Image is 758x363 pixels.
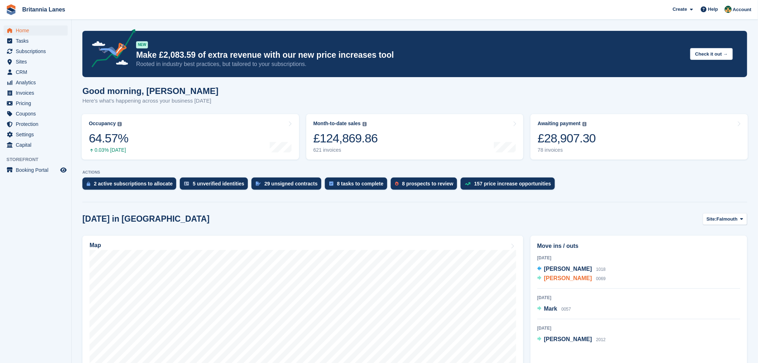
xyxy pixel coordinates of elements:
a: menu [4,36,68,46]
img: icon-info-grey-7440780725fd019a000dd9b08b2336e03edf1995a4989e88bcd33f0948082b44.svg [582,122,587,126]
a: menu [4,46,68,56]
span: Sites [16,57,59,67]
span: Protection [16,119,59,129]
h1: Good morning, [PERSON_NAME] [82,86,219,96]
a: menu [4,77,68,88]
a: menu [4,119,68,129]
div: [DATE] [537,294,740,301]
span: Settings [16,129,59,140]
span: Site: [707,216,717,223]
div: £124,869.86 [313,131,378,146]
a: menu [4,57,68,67]
a: Occupancy 64.57% 0.03% [DATE] [82,114,299,160]
span: Subscriptions [16,46,59,56]
a: Month-to-date sales £124,869.86 621 invoices [306,114,524,160]
span: Falmouth [717,216,738,223]
p: Rooted in industry best practices, but tailored to your subscriptions. [136,60,685,68]
span: Storefront [6,156,71,163]
span: 2012 [596,337,606,342]
div: NEW [136,41,148,48]
div: 5 unverified identities [193,181,244,187]
div: 8 tasks to complete [337,181,384,187]
p: Make £2,083.59 of extra revenue with our new price increases tool [136,50,685,60]
a: 8 tasks to complete [325,178,391,193]
a: menu [4,129,68,140]
a: 5 unverified identities [180,178,251,193]
img: active_subscription_to_allocate_icon-d502201f5373d7db506a760aba3b589e785aa758c864c3986d89f69b8ff3... [87,181,90,186]
a: menu [4,140,68,150]
span: [PERSON_NAME] [544,266,592,272]
div: 29 unsigned contracts [264,181,318,187]
a: [PERSON_NAME] 0069 [537,274,606,283]
span: 0069 [596,276,606,281]
a: Preview store [59,166,68,174]
a: 157 price increase opportunities [461,178,558,193]
a: Britannia Lanes [19,4,68,15]
h2: [DATE] in [GEOGRAPHIC_DATA] [82,214,210,224]
img: price_increase_opportunities-93ffe204e8149a01c8c9dc8f82e8f89637d9d84a8eef4429ea346261dce0b2c0.svg [465,182,471,185]
span: Capital [16,140,59,150]
div: Awaiting payment [538,121,581,127]
span: [PERSON_NAME] [544,275,592,281]
span: Pricing [16,98,59,108]
img: prospect-51fa495bee0391a8d652442698ab0144808aea92771e9ea1ae160a38d050c398.svg [395,181,399,186]
a: [PERSON_NAME] 1018 [537,265,606,274]
a: menu [4,67,68,77]
a: [PERSON_NAME] 2012 [537,335,606,344]
div: [DATE] [537,255,740,261]
span: CRM [16,67,59,77]
div: 621 invoices [313,147,378,153]
a: 8 prospects to review [391,178,461,193]
div: 0.03% [DATE] [89,147,128,153]
a: menu [4,165,68,175]
span: Coupons [16,109,59,119]
img: task-75834270c22a3079a89374b754ae025e5fb1db73e45f91037f5363f120a921f8.svg [329,181,334,186]
span: Home [16,25,59,36]
span: Create [673,6,687,13]
div: 157 price increase opportunities [474,181,551,187]
div: Month-to-date sales [313,121,361,127]
img: icon-info-grey-7440780725fd019a000dd9b08b2336e03edf1995a4989e88bcd33f0948082b44.svg [117,122,122,126]
p: ACTIONS [82,170,747,175]
img: Nathan Kellow [725,6,732,13]
div: £28,907.30 [538,131,596,146]
span: Booking Portal [16,165,59,175]
div: 64.57% [89,131,128,146]
button: Check it out → [690,48,733,60]
img: icon-info-grey-7440780725fd019a000dd9b08b2336e03edf1995a4989e88bcd33f0948082b44.svg [363,122,367,126]
img: verify_identity-adf6edd0f0f0b5bbfe63781bf79b02c33cf7c696d77639b501bdc392416b5a36.svg [184,181,189,186]
div: [DATE] [537,325,740,331]
a: 2 active subscriptions to allocate [82,178,180,193]
span: Mark [544,306,557,312]
span: Account [733,6,752,13]
div: Occupancy [89,121,116,127]
img: contract_signature_icon-13c848040528278c33f63329250d36e43548de30e8caae1d1a13099fd9432cc5.svg [256,181,261,186]
a: menu [4,109,68,119]
span: Tasks [16,36,59,46]
a: Awaiting payment £28,907.30 78 invoices [531,114,748,160]
img: stora-icon-8386f47178a22dfd0bd8f6a31ec36ba5ce8667c1dd55bd0f319d3a0aa187defe.svg [6,4,16,15]
span: 0057 [561,307,571,312]
h2: Move ins / outs [537,242,740,250]
span: Help [708,6,718,13]
a: menu [4,98,68,108]
button: Site: Falmouth [703,213,747,225]
span: Invoices [16,88,59,98]
div: 78 invoices [538,147,596,153]
p: Here's what's happening across your business [DATE] [82,97,219,105]
span: [PERSON_NAME] [544,336,592,342]
h2: Map [90,242,101,249]
a: menu [4,88,68,98]
a: 29 unsigned contracts [251,178,325,193]
span: 1018 [596,267,606,272]
div: 8 prospects to review [402,181,454,187]
img: price-adjustments-announcement-icon-8257ccfd72463d97f412b2fc003d46551f7dbcb40ab6d574587a9cd5c0d94... [86,29,136,70]
div: 2 active subscriptions to allocate [94,181,173,187]
a: menu [4,25,68,36]
a: Mark 0057 [537,305,571,314]
span: Analytics [16,77,59,88]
